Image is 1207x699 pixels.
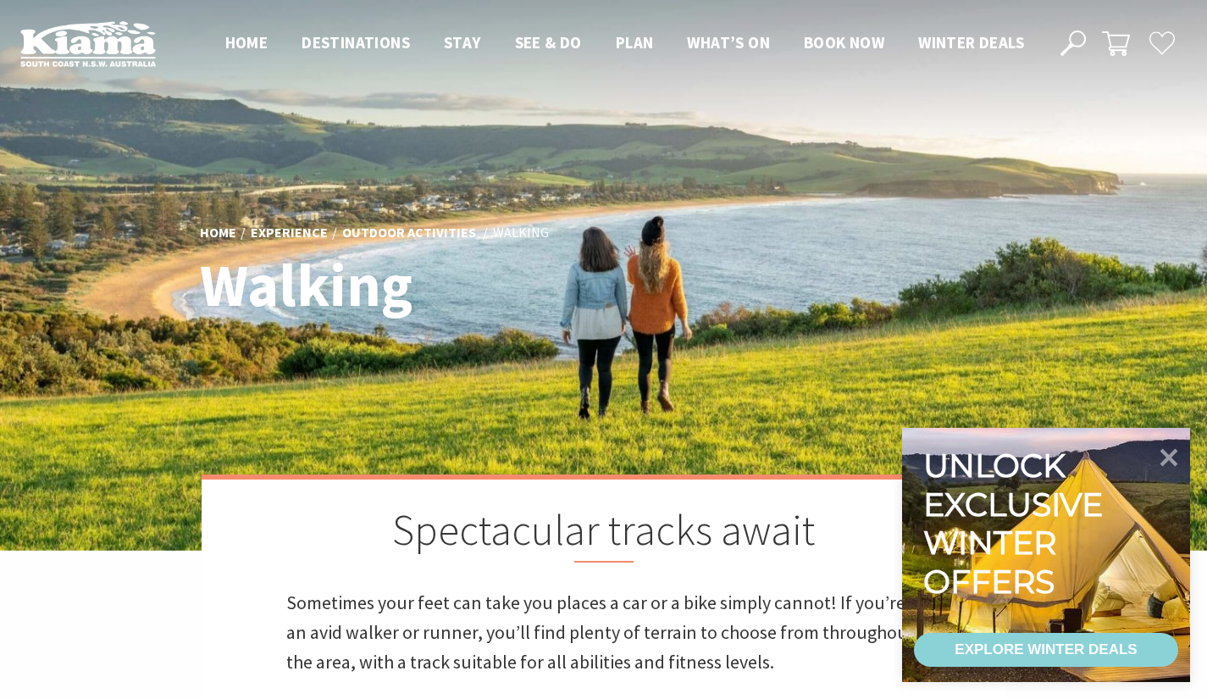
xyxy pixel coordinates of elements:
[20,20,156,67] img: Kiama Logo
[515,32,582,53] span: See & Do
[286,588,922,678] p: Sometimes your feet can take you places a car or a bike simply cannot! If you’re an avid walker o...
[914,633,1178,667] a: EXPLORE WINTER DEALS
[200,252,678,318] h1: Walking
[616,32,654,53] span: Plan
[493,222,549,244] li: Walking
[444,32,481,53] span: Stay
[804,32,884,53] span: Book now
[955,633,1137,667] div: EXPLORE WINTER DEALS
[286,505,922,563] h2: Spectacular tracks await
[342,224,476,242] a: Outdoor Activities
[687,32,770,53] span: What’s On
[923,447,1110,601] div: Unlock exclusive winter offers
[208,30,1041,58] nav: Main Menu
[251,224,328,242] a: Experience
[302,32,410,53] span: Destinations
[918,32,1024,53] span: Winter Deals
[225,32,269,53] span: Home
[200,224,236,242] a: Home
